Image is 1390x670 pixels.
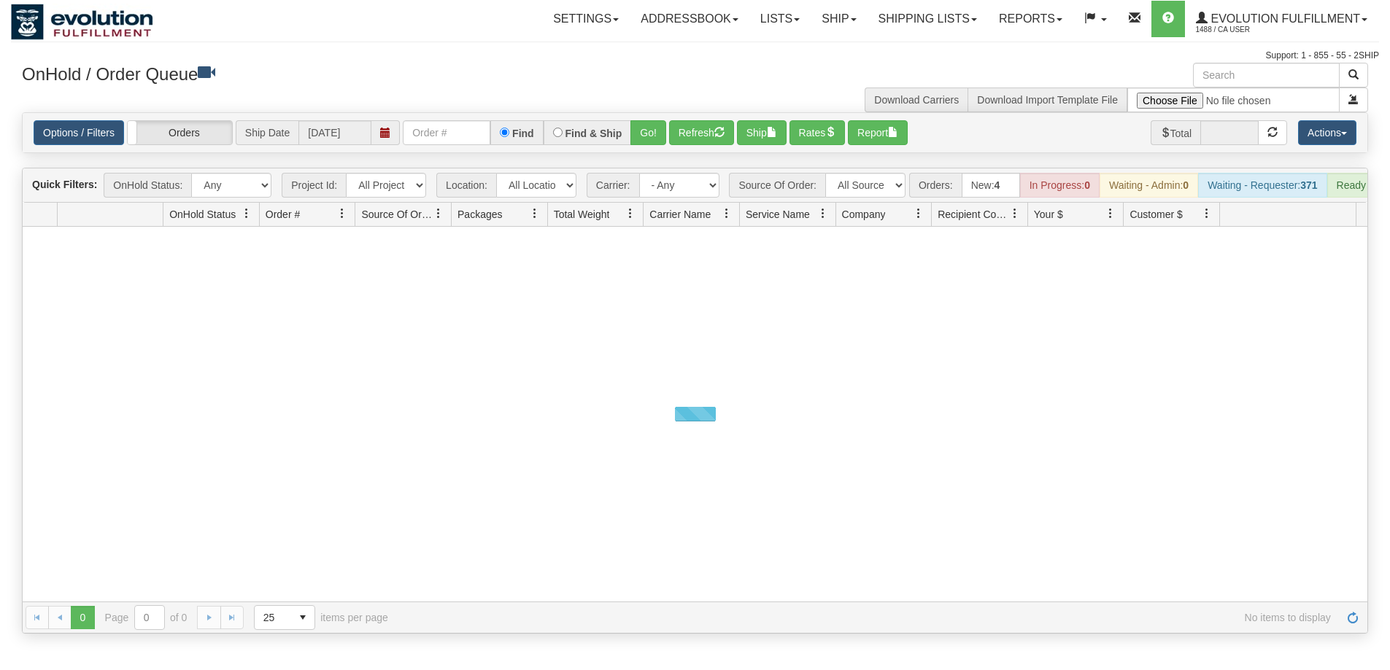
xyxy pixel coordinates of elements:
a: Download Import Template File [977,94,1118,106]
a: Recipient Country filter column settings [1003,201,1027,226]
a: Carrier Name filter column settings [714,201,739,226]
a: Reports [988,1,1073,37]
h3: OnHold / Order Queue [22,63,684,84]
button: Report [848,120,908,145]
span: Page 0 [71,606,94,629]
button: Rates [789,120,846,145]
a: OnHold Status filter column settings [234,201,259,226]
span: Page sizes drop down [254,605,315,630]
a: Company filter column settings [906,201,931,226]
span: items per page [254,605,388,630]
a: Evolution Fulfillment 1488 / CA User [1185,1,1378,37]
iframe: chat widget [1356,260,1389,409]
button: Actions [1298,120,1356,145]
input: Search [1193,63,1340,87]
strong: 0 [1183,179,1189,191]
span: 1488 / CA User [1196,23,1305,37]
div: New: [962,173,1020,198]
button: Ship [737,120,787,145]
span: Location: [436,173,496,198]
span: Your $ [1034,207,1063,222]
a: Customer $ filter column settings [1194,201,1219,226]
label: Quick Filters: [32,177,97,192]
span: Company [842,207,886,222]
span: Packages [457,207,502,222]
img: logo1488.jpg [11,4,153,40]
span: No items to display [409,612,1331,623]
div: Support: 1 - 855 - 55 - 2SHIP [11,50,1379,62]
span: OnHold Status: [104,173,191,198]
a: Settings [542,1,630,37]
a: Download Carriers [874,94,959,106]
span: Source Of Order [361,207,433,222]
div: Waiting - Requester: [1198,173,1327,198]
a: Refresh [1341,606,1364,629]
span: select [291,606,314,629]
span: Project Id: [282,173,346,198]
span: Customer $ [1130,207,1182,222]
a: Source Of Order filter column settings [426,201,451,226]
span: Total [1151,120,1201,145]
a: Shipping lists [868,1,988,37]
button: Refresh [669,120,734,145]
strong: 0 [1084,179,1090,191]
label: Orders [128,121,232,144]
span: Order # [266,207,300,222]
button: Search [1339,63,1368,87]
span: Service Name [746,207,810,222]
a: Lists [749,1,811,37]
span: OnHold Status [169,207,236,222]
input: Order # [403,120,490,145]
button: Go! [630,120,666,145]
span: Recipient Country [938,207,1009,222]
span: Carrier: [587,173,639,198]
span: Ship Date [236,120,298,145]
a: Total Weight filter column settings [618,201,643,226]
span: Page of 0 [105,605,188,630]
a: Ship [811,1,867,37]
a: Addressbook [630,1,749,37]
div: grid toolbar [23,168,1367,203]
span: 25 [263,610,282,625]
span: Carrier Name [649,207,711,222]
label: Find [512,128,534,139]
a: Service Name filter column settings [811,201,835,226]
a: Options / Filters [34,120,124,145]
a: Order # filter column settings [330,201,355,226]
div: Waiting - Admin: [1100,173,1198,198]
strong: 371 [1300,179,1317,191]
div: In Progress: [1020,173,1100,198]
span: Total Weight [554,207,610,222]
span: Source Of Order: [729,173,825,198]
label: Find & Ship [565,128,622,139]
strong: 4 [995,179,1000,191]
input: Import [1127,87,1340,112]
span: Orders: [909,173,962,198]
a: Packages filter column settings [522,201,547,226]
span: Evolution Fulfillment [1208,12,1360,25]
a: Your $ filter column settings [1098,201,1123,226]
